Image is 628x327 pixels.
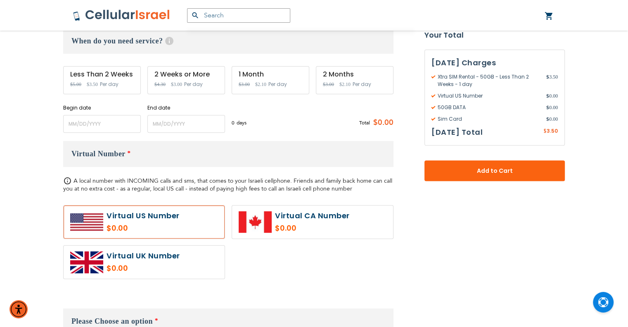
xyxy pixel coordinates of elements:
[431,92,546,100] span: Virtual US Number
[232,119,237,127] span: 0
[70,81,81,87] span: $5.00
[73,9,171,21] img: Cellular Israel
[237,119,246,127] span: days
[546,92,549,100] span: $
[452,167,538,175] span: Add to Cart
[424,29,565,41] strong: Your Total
[370,117,393,129] span: $0.00
[70,71,134,78] div: Less Than 2 Weeks
[171,81,182,87] span: $3.00
[268,81,287,88] span: Per day
[100,81,118,88] span: Per day
[547,127,558,134] span: 3.50
[323,81,334,87] span: $3.00
[546,73,549,81] span: $
[546,115,558,123] span: 0.00
[353,81,371,88] span: Per day
[431,73,546,88] span: Xtra SIM Rental - 50GB - Less Than 2 Weeks - 1 day
[546,104,549,111] span: $
[154,71,218,78] div: 2 Weeks or More
[431,57,558,69] h3: [DATE] Charges
[63,28,393,54] h3: When do you need service?
[71,317,153,325] span: Please Choose an option
[9,300,28,318] div: Accessibility Menu
[147,115,225,133] input: MM/DD/YYYY
[546,73,558,88] span: 3.50
[546,115,549,123] span: $
[424,160,565,181] button: Add to Cart
[431,104,546,111] span: 50GB DATA
[187,8,290,23] input: Search
[239,71,302,78] div: 1 Month
[431,126,483,138] h3: [DATE] Total
[154,81,166,87] span: $4.30
[546,104,558,111] span: 0.00
[543,128,547,135] span: $
[339,81,351,87] span: $2.10
[165,37,173,45] span: Help
[87,81,98,87] span: $3.50
[255,81,266,87] span: $2.10
[71,150,126,158] span: Virtual Number
[431,115,546,123] span: Sim Card
[63,115,141,133] input: MM/DD/YYYY
[546,92,558,100] span: 0.00
[323,71,386,78] div: 2 Months
[239,81,250,87] span: $3.00
[63,177,392,193] span: A local number with INCOMING calls and sms, that comes to your Israeli cellphone. Friends and fam...
[147,104,225,112] label: End date
[359,119,370,127] span: Total
[184,81,203,88] span: Per day
[63,104,141,112] label: Begin date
